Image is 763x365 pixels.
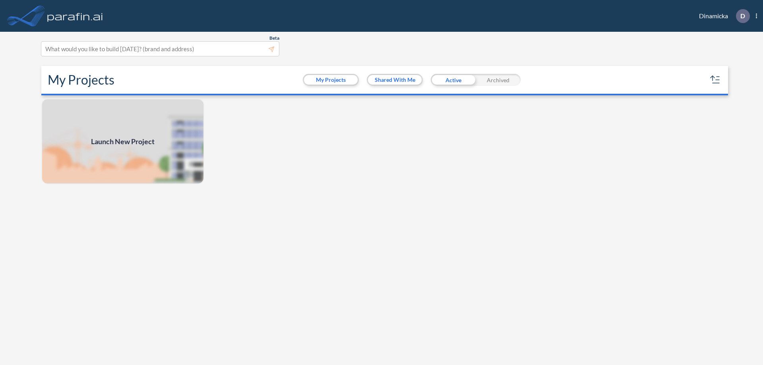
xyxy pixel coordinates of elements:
[709,73,722,86] button: sort
[91,136,155,147] span: Launch New Project
[269,35,279,41] span: Beta
[368,75,422,85] button: Shared With Me
[476,74,521,86] div: Archived
[304,75,358,85] button: My Projects
[740,12,745,19] p: D
[687,9,757,23] div: Dinamicka
[41,98,204,184] img: add
[431,74,476,86] div: Active
[48,72,114,87] h2: My Projects
[46,8,105,24] img: logo
[41,98,204,184] a: Launch New Project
